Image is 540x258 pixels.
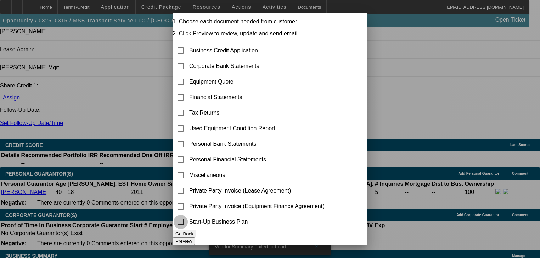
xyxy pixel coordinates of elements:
td: Miscellaneous [189,168,325,183]
p: 1. Choose each document needed from customer. [173,18,367,25]
p: 2. Click Preview to review, update and send email. [173,30,367,37]
td: Business Credit Application [189,43,325,58]
td: Private Party Invoice (Lease Agreement) [189,183,325,198]
td: Equipment Quote [189,74,325,89]
button: Preview [173,237,195,245]
td: Personal Financial Statements [189,152,325,167]
td: Private Party Invoice (Equipment Finance Agreement) [189,199,325,214]
td: Used Equipment Condition Report [189,121,325,136]
td: Tax Returns [189,105,325,120]
td: Corporate Bank Statements [189,59,325,74]
td: Personal Bank Statements [189,137,325,151]
td: Start-Up Business Plan [189,214,325,229]
button: Go Back [173,230,196,237]
td: Financial Statements [189,90,325,105]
